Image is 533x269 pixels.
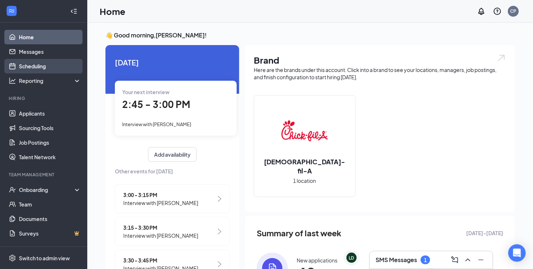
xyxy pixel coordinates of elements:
svg: Notifications [477,7,486,16]
h1: Home [100,5,125,17]
span: Interview with [PERSON_NAME] [123,232,198,240]
span: 2:45 - 3:00 PM [122,98,190,110]
a: Talent Network [19,150,81,164]
svg: UserCheck [9,186,16,193]
div: Open Intercom Messenger [508,244,526,262]
h1: Brand [254,54,506,66]
a: Applicants [19,106,81,121]
div: Reporting [19,77,81,84]
div: New applications [297,257,337,264]
div: Team Management [9,172,80,178]
span: Your next interview [122,89,169,95]
button: Add availability [148,147,197,162]
svg: Analysis [9,77,16,84]
span: Summary of last week [257,227,341,240]
a: Scheduling [19,59,81,73]
span: Other events for [DATE] [115,167,230,175]
span: 3:30 - 3:45 PM [123,256,198,264]
svg: Collapse [70,8,77,15]
span: Interview with [PERSON_NAME] [123,199,198,207]
span: 3:15 - 3:30 PM [123,224,198,232]
span: [DATE] - [DATE] [466,229,503,237]
div: 1 [424,257,427,263]
svg: QuestionInfo [493,7,502,16]
div: Hiring [9,95,80,101]
h3: SMS Messages [376,256,417,264]
span: Interview with [PERSON_NAME] [122,121,191,127]
div: Here are the brands under this account. Click into a brand to see your locations, managers, job p... [254,66,506,81]
span: [DATE] [115,57,230,68]
button: ComposeMessage [449,254,461,266]
a: Documents [19,212,81,226]
div: LD [349,255,354,261]
h2: [DEMOGRAPHIC_DATA]-fil-A [254,157,355,175]
a: Job Postings [19,135,81,150]
button: Minimize [475,254,487,266]
div: Onboarding [19,186,75,193]
img: open.6027fd2a22e1237b5b06.svg [497,54,506,62]
span: 1 location [293,177,316,185]
a: Sourcing Tools [19,121,81,135]
a: Team [19,197,81,212]
span: 3:00 - 3:15 PM [123,191,198,199]
svg: ComposeMessage [450,256,459,264]
a: Home [19,30,81,44]
h3: 👋 Good morning, [PERSON_NAME] ! [105,31,515,39]
svg: Minimize [477,256,485,264]
svg: ChevronUp [464,256,472,264]
div: Switch to admin view [19,254,70,262]
button: ChevronUp [462,254,474,266]
svg: WorkstreamLogo [8,7,15,15]
a: SurveysCrown [19,226,81,241]
a: Messages [19,44,81,59]
div: CP [510,8,517,14]
img: Chick-fil-A [281,108,328,154]
svg: Settings [9,254,16,262]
